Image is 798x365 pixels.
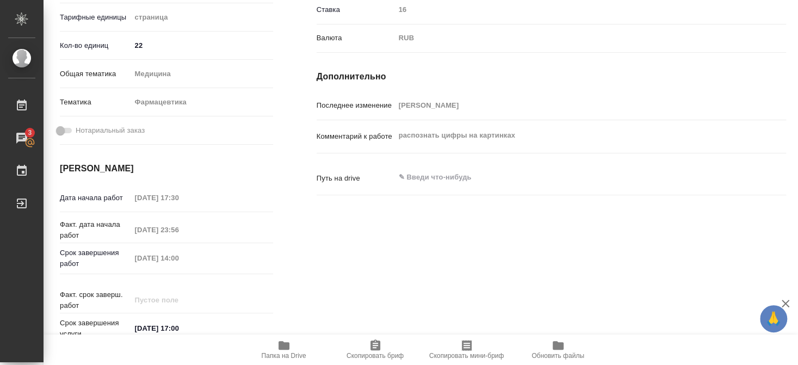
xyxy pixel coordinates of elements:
[131,222,226,238] input: Пустое поле
[764,307,783,330] span: 🙏
[60,69,131,79] p: Общая тематика
[238,335,330,365] button: Папка на Drive
[131,190,226,206] input: Пустое поле
[421,335,512,365] button: Скопировать мини-бриф
[317,33,395,44] p: Валюта
[131,8,273,27] div: страница
[317,131,395,142] p: Комментарий к работе
[60,97,131,108] p: Тематика
[60,318,131,339] p: Срок завершения услуги
[76,125,145,136] span: Нотариальный заказ
[60,193,131,203] p: Дата начала работ
[60,248,131,269] p: Срок завершения работ
[60,12,131,23] p: Тарифные единицы
[131,250,226,266] input: Пустое поле
[395,2,747,17] input: Пустое поле
[60,219,131,241] p: Факт. дата начала работ
[131,320,226,336] input: ✎ Введи что-нибудь
[131,65,273,83] div: Медицина
[317,70,786,83] h4: Дополнительно
[60,289,131,311] p: Факт. срок заверш. работ
[317,173,395,184] p: Путь на drive
[3,125,41,152] a: 3
[131,93,273,112] div: Фармацевтика
[347,352,404,360] span: Скопировать бриф
[317,4,395,15] p: Ставка
[60,162,273,175] h4: [PERSON_NAME]
[317,100,395,111] p: Последнее изменение
[395,126,747,145] textarea: распознать цифры на картинках
[429,352,504,360] span: Скопировать мини-бриф
[330,335,421,365] button: Скопировать бриф
[131,38,273,53] input: ✎ Введи что-нибудь
[21,127,38,138] span: 3
[395,29,747,47] div: RUB
[262,352,306,360] span: Папка на Drive
[395,97,747,113] input: Пустое поле
[60,40,131,51] p: Кол-во единиц
[531,352,584,360] span: Обновить файлы
[760,305,787,332] button: 🙏
[131,292,226,308] input: Пустое поле
[512,335,604,365] button: Обновить файлы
